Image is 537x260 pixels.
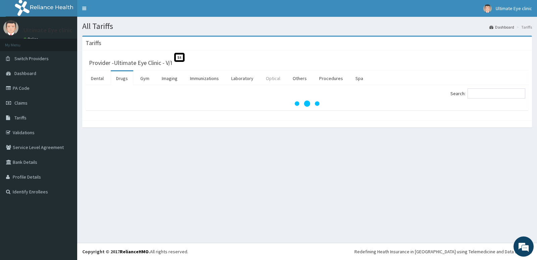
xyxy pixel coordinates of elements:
a: Gym [135,71,155,85]
span: Ultimate Eye clinic [496,5,532,11]
div: Minimize live chat window [110,3,126,20]
a: Optical [260,71,286,85]
span: Tariffs [14,115,27,121]
div: Chat with us now [35,38,113,46]
a: Dental [86,71,109,85]
a: Laboratory [226,71,259,85]
img: d_794563401_company_1708531726252_794563401 [12,34,27,50]
a: Immunizations [185,71,224,85]
footer: All rights reserved. [77,243,537,260]
label: Search: [450,88,525,99]
strong: Copyright © 2017 . [82,249,150,255]
h3: Provider - Ultimate Eye Clinic - V/I [89,60,172,66]
a: Dashboard [489,24,514,30]
a: Drugs [111,71,133,85]
a: Imaging [156,71,183,85]
a: Spa [350,71,369,85]
h1: All Tariffs [82,22,532,31]
a: RelianceHMO [120,249,149,255]
a: Online [23,37,40,41]
span: Dashboard [14,70,36,76]
span: Claims [14,100,28,106]
span: St [174,53,185,62]
textarea: Type your message and hit 'Enter' [3,184,128,207]
p: Ultimate Eye clinic [23,27,72,33]
div: Redefining Heath Insurance in [GEOGRAPHIC_DATA] using Telemedicine and Data Science! [354,248,532,255]
svg: audio-loading [294,90,321,117]
img: User Image [483,4,492,13]
h3: Tariffs [86,40,101,46]
li: Tariffs [515,24,532,30]
a: Procedures [314,71,348,85]
a: Others [287,71,312,85]
span: Switch Providers [14,55,49,62]
img: User Image [3,20,18,35]
input: Search: [468,88,525,99]
span: We're online! [39,85,93,153]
